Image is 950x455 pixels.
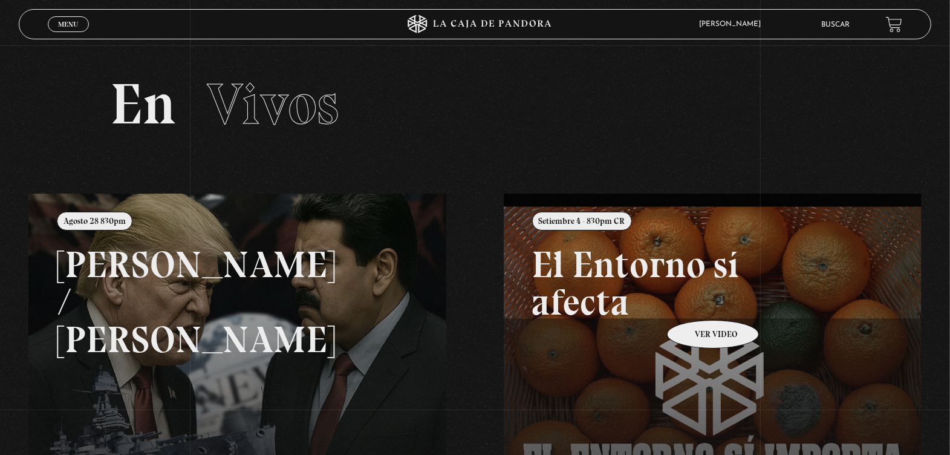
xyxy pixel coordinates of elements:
[693,21,773,28] span: [PERSON_NAME]
[886,16,902,33] a: View your shopping cart
[54,31,82,39] span: Cerrar
[821,21,850,28] a: Buscar
[207,70,339,139] span: Vivos
[110,76,840,133] h2: En
[58,21,78,28] span: Menu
